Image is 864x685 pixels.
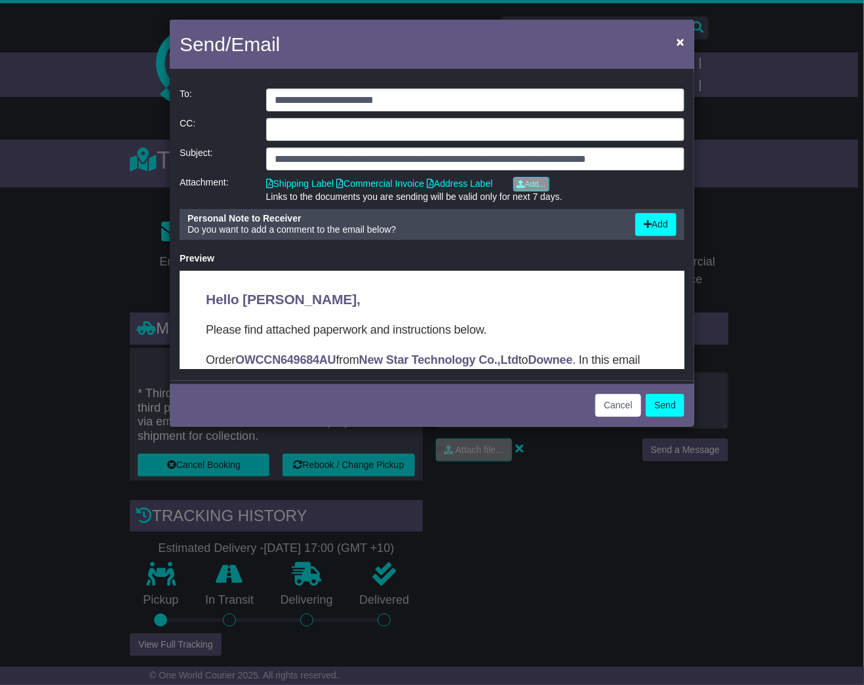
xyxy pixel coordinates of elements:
[173,147,260,170] div: Subject:
[513,177,549,191] a: Add...
[670,28,691,55] button: Close
[427,178,493,189] a: Address Label
[677,34,684,49] span: ×
[180,83,339,96] strong: New Star Technology Co.,Ltd
[349,83,393,96] strong: Downee
[173,177,260,203] div: Attachment:
[26,80,479,117] p: Order from to . In this email you’ll find important information about your order, and what you ne...
[56,83,156,96] strong: OWCCN649684AU
[181,213,629,236] div: Do you want to add a comment to the email below?
[26,21,181,36] span: Hello [PERSON_NAME],
[646,394,684,417] button: Send
[266,191,684,203] div: Links to the documents you are sending will be valid only for next 7 days.
[26,50,479,68] p: Please find attached paperwork and instructions below.
[187,213,622,224] div: Personal Note to Receiver
[595,394,641,417] button: Cancel
[180,253,684,264] div: Preview
[266,178,334,189] a: Shipping Label
[635,213,677,236] button: Add
[336,178,424,189] a: Commercial Invoice
[173,118,260,141] div: CC:
[173,88,260,111] div: To:
[180,29,280,59] h4: Send/Email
